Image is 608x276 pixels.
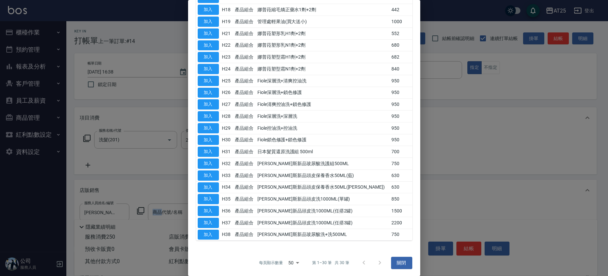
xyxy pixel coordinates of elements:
[390,99,412,111] td: 950
[198,159,219,169] button: 加入
[221,39,234,51] td: H22
[221,217,234,229] td: H37
[390,193,412,205] td: 850
[198,76,219,86] button: 加入
[390,169,412,181] td: 630
[198,170,219,181] button: 加入
[391,257,412,269] button: 關閉
[256,39,390,51] td: 娜普菈塑形乳N1劑+2劑
[256,217,390,229] td: [PERSON_NAME]新品頭皮洗1000ML(任搭3罐)
[256,146,390,158] td: 日本髮質還原洗護組 500ml
[221,27,234,39] td: H21
[233,181,256,193] td: 產品組合
[256,4,390,16] td: 娜普菈縮毛矯正藥水1劑+2劑
[286,254,302,272] div: 50
[390,87,412,99] td: 950
[256,27,390,39] td: 娜普菈塑形乳H1劑+2劑
[198,206,219,216] button: 加入
[256,87,390,99] td: Fiole深層洗+鎖色修護
[390,205,412,217] td: 1500
[390,27,412,39] td: 552
[198,182,219,193] button: 加入
[198,194,219,204] button: 加入
[390,16,412,28] td: 1000
[256,134,390,146] td: Fiole鎖色修護+鎖色修護
[233,4,256,16] td: 產品組合
[390,217,412,229] td: 2200
[198,17,219,27] button: 加入
[233,146,256,158] td: 產品組合
[198,218,219,228] button: 加入
[390,134,412,146] td: 950
[221,75,234,87] td: H25
[233,75,256,87] td: 產品組合
[233,229,256,241] td: 產品組合
[390,39,412,51] td: 680
[390,181,412,193] td: 630
[390,122,412,134] td: 950
[221,122,234,134] td: H29
[256,16,390,28] td: 管理處輕果油(買大送小)
[256,99,390,111] td: Fiole清爽控油洗+鎖色修護
[390,75,412,87] td: 950
[198,64,219,74] button: 加入
[312,260,349,266] p: 第 1–30 筆 共 30 筆
[221,205,234,217] td: H36
[198,99,219,110] button: 加入
[233,205,256,217] td: 產品組合
[221,169,234,181] td: H33
[221,4,234,16] td: H18
[198,88,219,98] button: 加入
[198,28,219,39] button: 加入
[256,63,390,75] td: 娜普菈塑型霜N1劑+2劑
[390,146,412,158] td: 700
[233,122,256,134] td: 產品組合
[221,16,234,28] td: H19
[221,87,234,99] td: H26
[198,111,219,121] button: 加入
[198,135,219,145] button: 加入
[233,134,256,146] td: 產品組合
[390,63,412,75] td: 840
[221,111,234,122] td: H28
[256,51,390,63] td: 娜普菈塑型霜H1劑+2劑
[233,27,256,39] td: 產品組合
[198,52,219,62] button: 加入
[221,181,234,193] td: H34
[221,63,234,75] td: H24
[256,229,390,241] td: [PERSON_NAME]斯新品玻尿酸洗+洗500ML
[390,51,412,63] td: 682
[256,122,390,134] td: Fiole控油洗+控油洗
[221,99,234,111] td: H27
[233,169,256,181] td: 產品組合
[198,123,219,133] button: 加入
[233,99,256,111] td: 產品組合
[390,4,412,16] td: 442
[198,147,219,157] button: 加入
[390,111,412,122] td: 950
[233,51,256,63] td: 產品組合
[390,229,412,241] td: 750
[221,158,234,170] td: H32
[221,134,234,146] td: H30
[256,158,390,170] td: [PERSON_NAME]斯新品玻尿酸洗護組500ML
[256,193,390,205] td: [PERSON_NAME]斯新品頭皮洗1000ML(單罐)
[221,146,234,158] td: H31
[256,169,390,181] td: [PERSON_NAME]斯新品頭皮保養香水50ML(藍)
[233,39,256,51] td: 產品組合
[198,230,219,240] button: 加入
[198,5,219,15] button: 加入
[233,111,256,122] td: 產品組合
[221,229,234,241] td: H38
[256,181,390,193] td: [PERSON_NAME]斯新品頭皮保養香水50ML([PERSON_NAME])
[233,87,256,99] td: 產品組合
[233,63,256,75] td: 產品組合
[233,217,256,229] td: 產品組合
[256,75,390,87] td: Fiole深層洗+清爽控油洗
[256,111,390,122] td: Fiole深層洗+深層洗
[233,16,256,28] td: 產品組合
[221,193,234,205] td: H35
[259,260,283,266] p: 每頁顯示數量
[198,40,219,51] button: 加入
[221,51,234,63] td: H23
